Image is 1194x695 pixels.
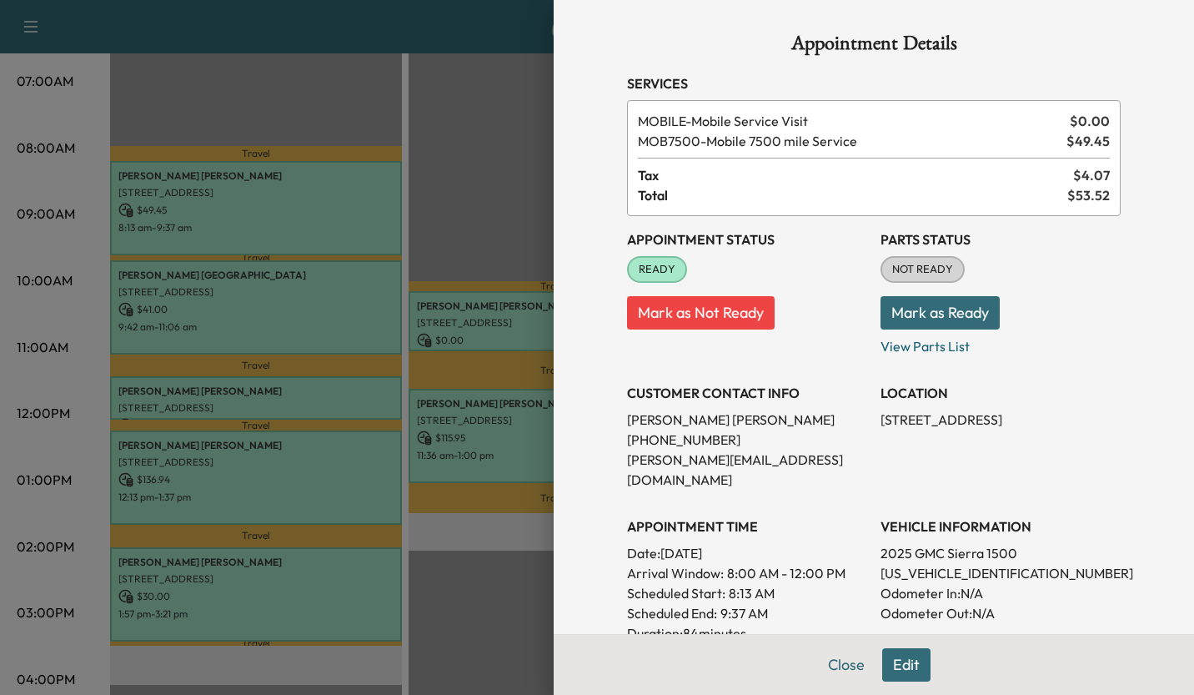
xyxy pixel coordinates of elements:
h3: Parts Status [880,229,1121,249]
p: [PHONE_NUMBER] [627,430,867,450]
p: Arrival Window: [627,563,867,583]
span: $ 49.45 [1066,131,1110,151]
button: Mark as Not Ready [627,296,775,330]
h3: VEHICLE INFORMATION [880,516,1121,536]
button: Mark as Ready [880,296,1000,330]
p: [PERSON_NAME][EMAIL_ADDRESS][DOMAIN_NAME] [627,450,867,490]
h3: APPOINTMENT TIME [627,516,867,536]
span: Tax [638,165,1073,185]
button: Edit [882,648,931,682]
p: 9:37 AM [720,603,768,623]
p: Date: [DATE] [627,543,867,563]
span: NOT READY [882,261,963,278]
p: Odometer In: N/A [880,583,1121,603]
h3: LOCATION [880,383,1121,403]
p: Scheduled End: [627,603,717,623]
span: Total [638,185,1067,205]
h3: Services [627,73,1121,93]
p: 8:13 AM [729,583,775,603]
span: Mobile Service Visit [638,111,1063,131]
span: $ 0.00 [1070,111,1110,131]
span: READY [629,261,685,278]
button: Close [817,648,875,682]
span: $ 53.52 [1067,185,1110,205]
p: Scheduled Start: [627,583,725,603]
span: 8:00 AM - 12:00 PM [727,563,845,583]
span: Mobile 7500 mile Service [638,131,1060,151]
p: [PERSON_NAME] [PERSON_NAME] [627,410,867,430]
p: 2025 GMC Sierra 1500 [880,543,1121,563]
p: View Parts List [880,330,1121,356]
h1: Appointment Details [627,33,1121,60]
h3: CUSTOMER CONTACT INFO [627,383,867,403]
h3: Appointment Status [627,229,867,249]
p: Odometer Out: N/A [880,603,1121,623]
span: $ 4.07 [1073,165,1110,185]
p: Duration: 84 minutes [627,623,867,643]
p: [US_VEHICLE_IDENTIFICATION_NUMBER] [880,563,1121,583]
p: [STREET_ADDRESS] [880,410,1121,430]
